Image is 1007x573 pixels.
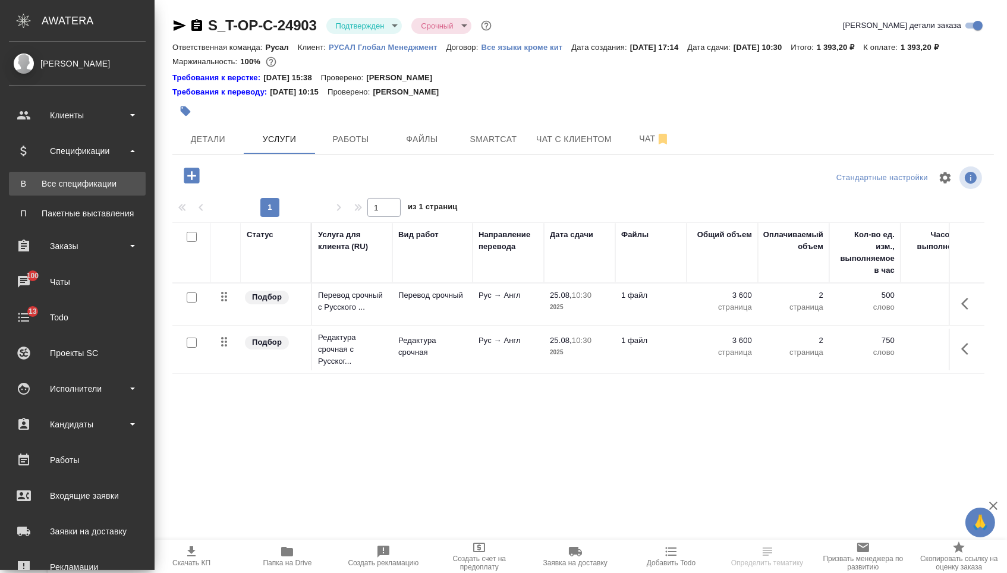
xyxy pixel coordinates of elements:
p: 1 393,20 ₽ [817,43,864,52]
p: страница [693,301,752,313]
p: Клиент: [298,43,329,52]
div: Пакетные выставления [15,207,140,219]
p: Все языки кроме кит [481,43,571,52]
span: 🙏 [970,510,990,535]
p: Проверено: [321,72,367,84]
a: Требования к переводу: [172,86,270,98]
a: S_T-OP-C-24903 [208,17,317,33]
p: [PERSON_NAME] [366,72,441,84]
div: Чаты [9,273,146,291]
button: Скопировать ссылку [190,18,204,33]
div: Статус [247,229,273,241]
div: Услуга для клиента (RU) [318,229,386,253]
p: Итого: [791,43,816,52]
span: Заявка на доставку [543,559,607,567]
a: РУСАЛ Глобал Менеджмент [329,42,446,52]
div: Работы [9,451,146,469]
p: 3 600 [693,289,752,301]
div: Кол-во ед. изм., выполняемое в час [835,229,895,276]
div: Проекты SC [9,344,146,362]
button: 🙏 [965,508,995,537]
a: Заявки на доставку [3,517,152,546]
div: Часов на выполнение [907,229,966,253]
span: Услуги [251,132,308,147]
button: Создать рекламацию [335,540,431,573]
span: Настроить таблицу [931,163,959,192]
p: Редактура срочная [398,335,467,358]
p: Рус → Англ [479,335,538,347]
span: 100 [20,270,46,282]
p: страница [764,301,823,313]
span: Определить тематику [731,559,803,567]
p: Рус → Англ [479,289,538,301]
p: 1 файл [621,289,681,301]
p: [DATE] 17:14 [630,43,688,52]
a: 13Todo [3,303,152,332]
span: Детали [180,132,237,147]
span: Скачать КП [172,559,210,567]
span: Папка на Drive [263,559,312,567]
div: Спецификации [9,142,146,160]
button: Показать кнопки [954,335,983,363]
span: Чат с клиентом [536,132,612,147]
div: Направление перевода [479,229,538,253]
p: 1 файл [621,335,681,347]
p: страница [693,347,752,358]
span: Скопировать ссылку на оценку заказа [918,555,1000,571]
span: [PERSON_NAME] детали заказа [843,20,961,32]
span: Файлы [394,132,451,147]
p: Ответственная команда: [172,43,266,52]
p: 500 [835,289,895,301]
div: Исполнители [9,380,146,398]
div: Нажми, чтобы открыть папку с инструкцией [172,72,263,84]
div: Todo [9,308,146,326]
a: Все языки кроме кит [481,42,571,52]
p: 3 600 [693,335,752,347]
span: Призвать менеджера по развитию [822,555,904,571]
p: Перевод срочный [398,289,467,301]
button: Папка на Drive [240,540,335,573]
button: Призвать менеджера по развитию [815,540,911,573]
span: Работы [322,132,379,147]
p: Маржинальность: [172,57,240,66]
a: 100Чаты [3,267,152,297]
p: Редактура срочная с Русског... [318,332,386,367]
button: Определить тематику [719,540,815,573]
div: Все спецификации [15,178,140,190]
span: Smartcat [465,132,522,147]
p: Подбор [252,291,282,303]
p: [DATE] 10:30 [734,43,791,52]
button: Скопировать ссылку для ЯМессенджера [172,18,187,33]
button: Заявка на доставку [527,540,623,573]
button: Добавить Todo [623,540,719,573]
span: Создать рекламацию [348,559,418,567]
p: страница [764,347,823,358]
button: 0.00 RUB; [263,54,279,70]
div: AWATERA [42,9,155,33]
p: 100% [240,57,263,66]
span: Посмотреть информацию [959,166,984,189]
a: Проекты SC [3,338,152,368]
div: Общий объем [697,229,752,241]
div: Клиенты [9,106,146,124]
button: Создать счет на предоплату [432,540,527,573]
a: Входящие заявки [3,481,152,511]
svg: Отписаться [656,132,670,146]
div: Оплачиваемый объем [763,229,823,253]
p: Проверено: [328,86,373,98]
p: [PERSON_NAME] [373,86,448,98]
div: Дата сдачи [550,229,593,241]
p: 2 [764,289,823,301]
p: 2025 [550,347,609,358]
p: [DATE] 10:15 [270,86,328,98]
p: 25.08, [550,336,572,345]
button: Скачать КП [143,540,239,573]
p: 750 [835,335,895,347]
a: Работы [3,445,152,475]
p: Перевод срочный с Русского ... [318,289,386,313]
span: Создать счет на предоплату [439,555,520,571]
span: Добавить Todo [647,559,696,567]
div: Подтвержден [411,18,471,34]
button: Добавить тэг [172,98,199,124]
span: 13 [21,306,44,317]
